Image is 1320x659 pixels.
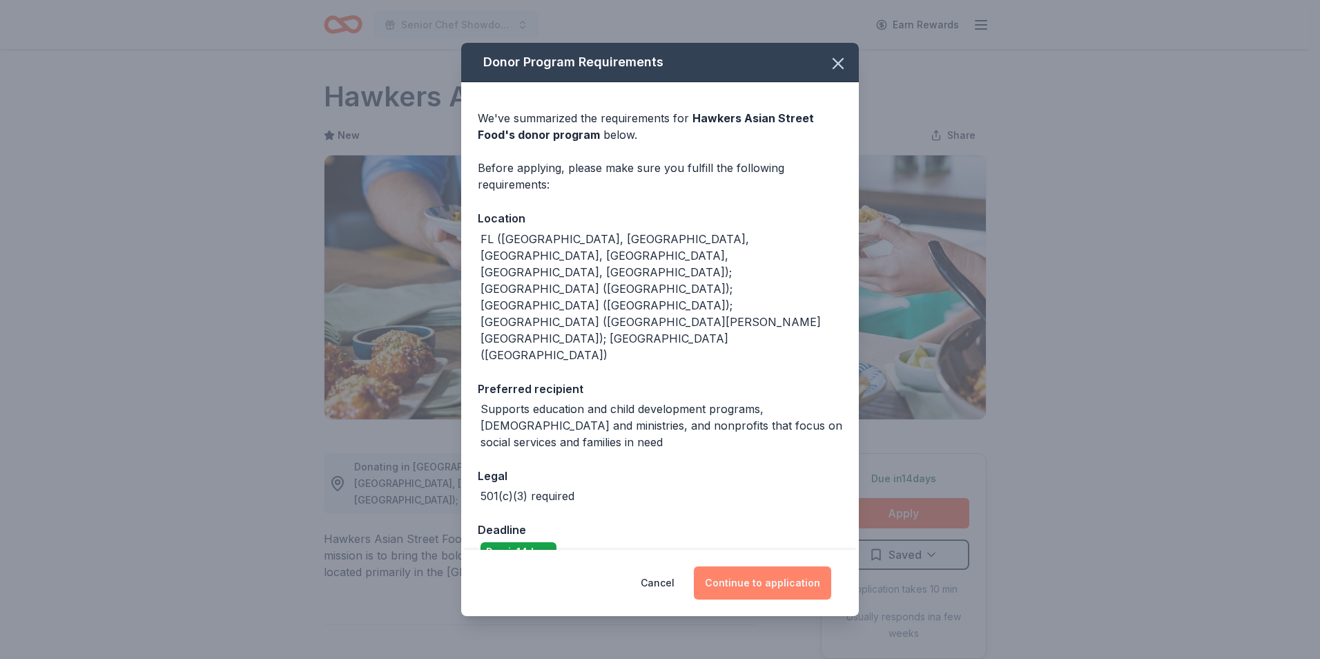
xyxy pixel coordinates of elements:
div: We've summarized the requirements for below. [478,110,842,143]
div: Preferred recipient [478,380,842,398]
div: FL ([GEOGRAPHIC_DATA], [GEOGRAPHIC_DATA], [GEOGRAPHIC_DATA], [GEOGRAPHIC_DATA], [GEOGRAPHIC_DATA]... [481,231,842,363]
div: Deadline [478,521,842,539]
div: Legal [478,467,842,485]
div: Due in 14 days [481,542,556,562]
div: Location [478,209,842,227]
button: Cancel [641,566,674,600]
div: Supports education and child development programs, [DEMOGRAPHIC_DATA] and ministries, and nonprof... [481,401,842,450]
button: Continue to application [694,566,831,600]
div: Before applying, please make sure you fulfill the following requirements: [478,160,842,193]
div: 501(c)(3) required [481,488,574,504]
div: Donor Program Requirements [461,43,859,82]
